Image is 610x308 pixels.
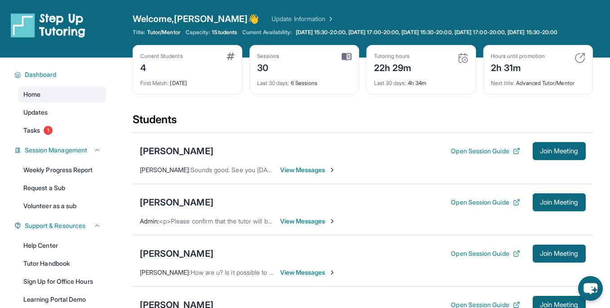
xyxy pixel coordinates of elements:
[21,146,101,155] button: Session Management
[191,268,567,276] span: How are u? Is it possible to connect for 5 mins over phone so I can explain [PERSON_NAME] weak po...
[242,29,292,36] span: Current Availability:
[18,198,106,214] a: Volunteer as a sub
[296,29,558,36] span: [DATE] 15:30-20:00, [DATE] 17:00-20:00, [DATE] 15:30-20:00, [DATE] 17:00-20:00, [DATE] 15:30-20:00
[140,217,159,225] span: Admin :
[458,53,468,63] img: card
[451,198,520,207] button: Open Session Guide
[18,273,106,290] a: Sign Up for Office Hours
[18,291,106,308] a: Learning Portal Demo
[540,148,579,154] span: Join Meeting
[451,249,520,258] button: Open Session Guide
[491,74,585,87] div: Advanced Tutor/Mentor
[18,255,106,272] a: Tutor Handbook
[540,302,579,308] span: Join Meeting
[374,53,412,60] div: Tutoring hours
[491,53,545,60] div: Hours until promotion
[18,237,106,254] a: Help Center
[280,268,336,277] span: View Messages
[23,108,48,117] span: Updates
[491,60,545,74] div: 2h 31m
[257,74,352,87] div: 6 Sessions
[25,70,57,79] span: Dashboard
[227,53,235,60] img: card
[140,74,235,87] div: [DATE]
[325,14,334,23] img: Chevron Right
[140,60,183,74] div: 4
[329,269,336,276] img: Chevron-Right
[23,126,40,135] span: Tasks
[11,13,85,38] img: logo
[191,166,306,174] span: Sounds good. See you [DATE] at 730pm
[374,60,412,74] div: 22h 29m
[272,14,334,23] a: Update Information
[21,70,101,79] button: Dashboard
[540,251,579,256] span: Join Meeting
[140,166,191,174] span: [PERSON_NAME] :
[329,166,336,174] img: Chevron-Right
[140,247,214,260] div: [PERSON_NAME]
[140,53,183,60] div: Current Students
[133,29,145,36] span: Title:
[23,90,40,99] span: Home
[18,180,106,196] a: Request a Sub
[329,218,336,225] img: Chevron-Right
[212,29,237,36] span: 1 Students
[533,142,586,160] button: Join Meeting
[21,221,101,230] button: Support & Resources
[133,13,259,25] span: Welcome, [PERSON_NAME] 👋
[578,276,603,301] button: chat-button
[257,80,289,86] span: Last 30 days :
[25,221,85,230] span: Support & Resources
[257,53,280,60] div: Sessions
[186,29,210,36] span: Capacity:
[574,53,585,63] img: card
[159,217,484,225] span: <p>Please confirm that the tutor will be able to attend your first assigned meeting time before j...
[18,122,106,138] a: Tasks1
[140,145,214,157] div: [PERSON_NAME]
[25,146,87,155] span: Session Management
[18,162,106,178] a: Weekly Progress Report
[342,53,352,61] img: card
[533,193,586,211] button: Join Meeting
[140,80,169,86] span: First Match :
[280,217,336,226] span: View Messages
[147,29,180,36] span: Tutor/Mentor
[451,147,520,156] button: Open Session Guide
[374,74,468,87] div: 4h 34m
[18,86,106,103] a: Home
[257,60,280,74] div: 30
[280,165,336,174] span: View Messages
[540,200,579,205] span: Join Meeting
[140,268,191,276] span: [PERSON_NAME] :
[533,245,586,263] button: Join Meeting
[491,80,515,86] span: Next title :
[18,104,106,121] a: Updates
[133,112,593,132] div: Students
[44,126,53,135] span: 1
[294,29,560,36] a: [DATE] 15:30-20:00, [DATE] 17:00-20:00, [DATE] 15:30-20:00, [DATE] 17:00-20:00, [DATE] 15:30-20:00
[374,80,406,86] span: Last 30 days :
[140,196,214,209] div: [PERSON_NAME]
